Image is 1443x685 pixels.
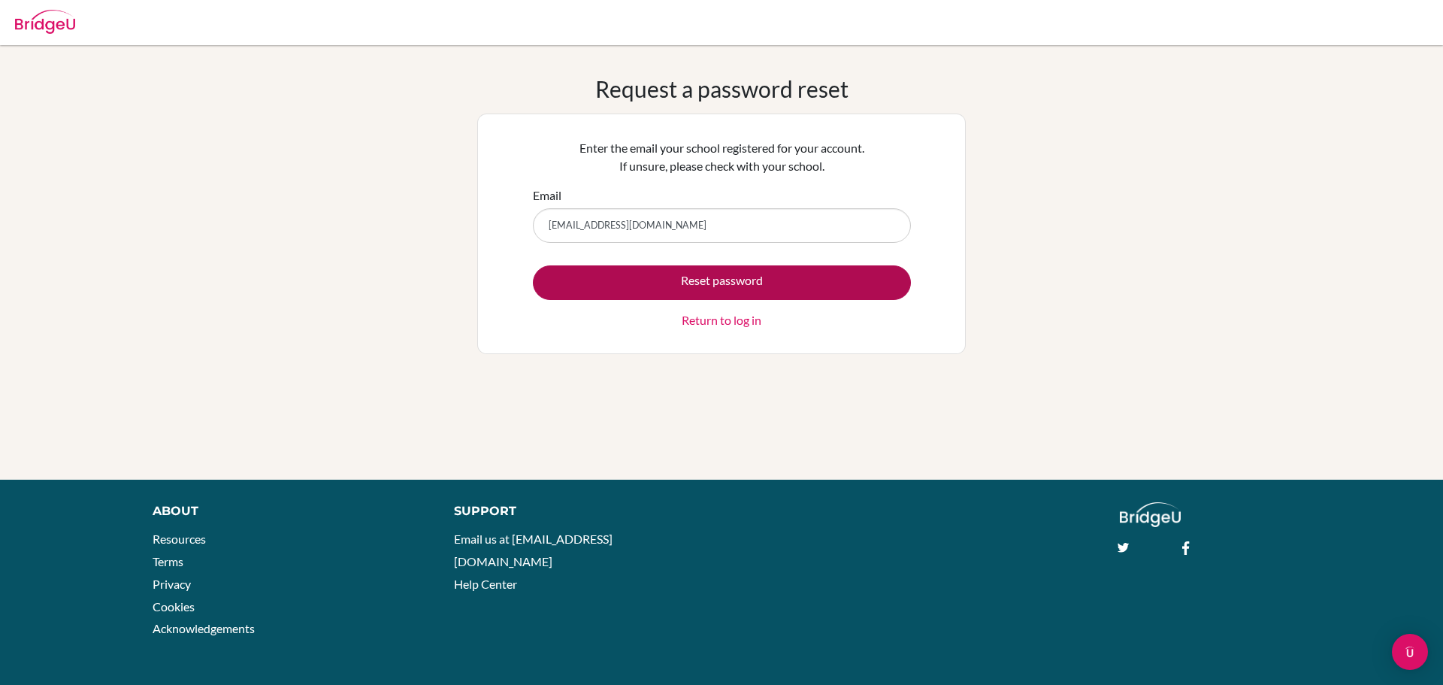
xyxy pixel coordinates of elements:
a: Resources [153,532,206,546]
img: Bridge-U [15,10,75,34]
h1: Request a password reset [595,75,849,102]
div: About [153,502,420,520]
button: Reset password [533,265,911,300]
div: Open Intercom Messenger [1392,634,1428,670]
div: Support [454,502,704,520]
label: Email [533,186,561,205]
a: Return to log in [682,311,761,329]
a: Acknowledgements [153,621,255,635]
p: Enter the email your school registered for your account. If unsure, please check with your school. [533,139,911,175]
a: Help Center [454,577,517,591]
img: logo_white@2x-f4f0deed5e89b7ecb1c2cc34c3e3d731f90f0f143d5ea2071677605dd97b5244.png [1120,502,1181,527]
a: Terms [153,554,183,568]
a: Email us at [EMAIL_ADDRESS][DOMAIN_NAME] [454,532,613,568]
a: Cookies [153,599,195,614]
a: Privacy [153,577,191,591]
